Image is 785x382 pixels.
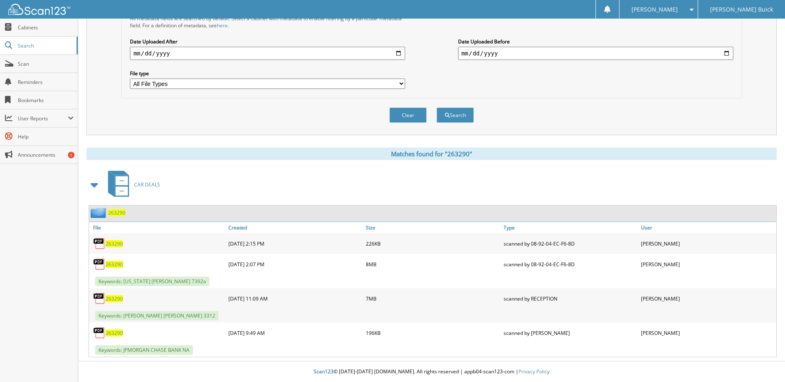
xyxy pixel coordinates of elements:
div: Matches found for "263290" [86,148,777,160]
span: Scan123 [314,368,334,375]
button: Clear [389,107,427,123]
a: Size [364,222,501,233]
a: CAR DEALS [103,168,160,201]
a: 263290 [106,261,123,268]
div: [PERSON_NAME] [639,235,776,252]
span: CAR DEALS [134,181,160,188]
span: Keywords: [US_STATE] [PERSON_NAME] 7392a [95,277,209,286]
a: 263290 [106,295,123,302]
label: Date Uploaded After [130,38,405,45]
div: [PERSON_NAME] [639,290,776,307]
span: Search [18,42,72,49]
img: scan123-logo-white.svg [8,4,70,15]
img: PDF.png [93,292,106,305]
span: Keywords: JPMORGAN CHASE BANK NA [95,345,193,355]
div: [PERSON_NAME] [639,256,776,272]
label: Date Uploaded Before [458,38,733,45]
span: Keywords: [PERSON_NAME] [PERSON_NAME] 3312 [95,311,218,320]
button: Search [437,107,474,123]
input: start [130,47,405,60]
span: Scan [18,60,74,67]
span: Reminders [18,79,74,86]
div: 8MB [364,256,501,272]
span: Bookmarks [18,97,74,104]
img: PDF.png [93,258,106,270]
a: User [639,222,776,233]
span: Announcements [18,151,74,158]
div: [PERSON_NAME] [639,325,776,341]
img: folder2.png [91,208,108,218]
img: PDF.png [93,327,106,339]
a: 263290 [106,240,123,247]
a: File [89,222,226,233]
span: Help [18,133,74,140]
div: scanned by 08-92-04-EC-F6-8D [502,256,639,272]
span: Cabinets [18,24,74,31]
div: 7MB [364,290,501,307]
div: 226KB [364,235,501,252]
a: 263290 [106,329,123,337]
span: [PERSON_NAME] [631,7,678,12]
div: [DATE] 2:15 PM [226,235,364,252]
div: [DATE] 11:09 AM [226,290,364,307]
label: File type [130,70,405,77]
input: end [458,47,733,60]
div: scanned by 08-92-04-EC-F6-8D [502,235,639,252]
div: scanned by RECEPTION [502,290,639,307]
div: [DATE] 2:07 PM [226,256,364,272]
div: scanned by [PERSON_NAME] [502,325,639,341]
a: Created [226,222,364,233]
div: © [DATE]-[DATE] [DOMAIN_NAME]. All rights reserved | appb04-scan123-com | [78,362,785,382]
img: PDF.png [93,237,106,250]
span: [PERSON_NAME] Buick [710,7,773,12]
div: 1 [68,152,74,158]
a: 263290 [108,209,125,216]
div: All metadata fields are searched by default. Select a cabinet with metadata to enable filtering b... [130,15,405,29]
a: Type [502,222,639,233]
div: [DATE] 9:49 AM [226,325,364,341]
div: 196KB [364,325,501,341]
a: here [217,22,228,29]
span: User Reports [18,115,68,122]
a: Privacy Policy [519,368,550,375]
